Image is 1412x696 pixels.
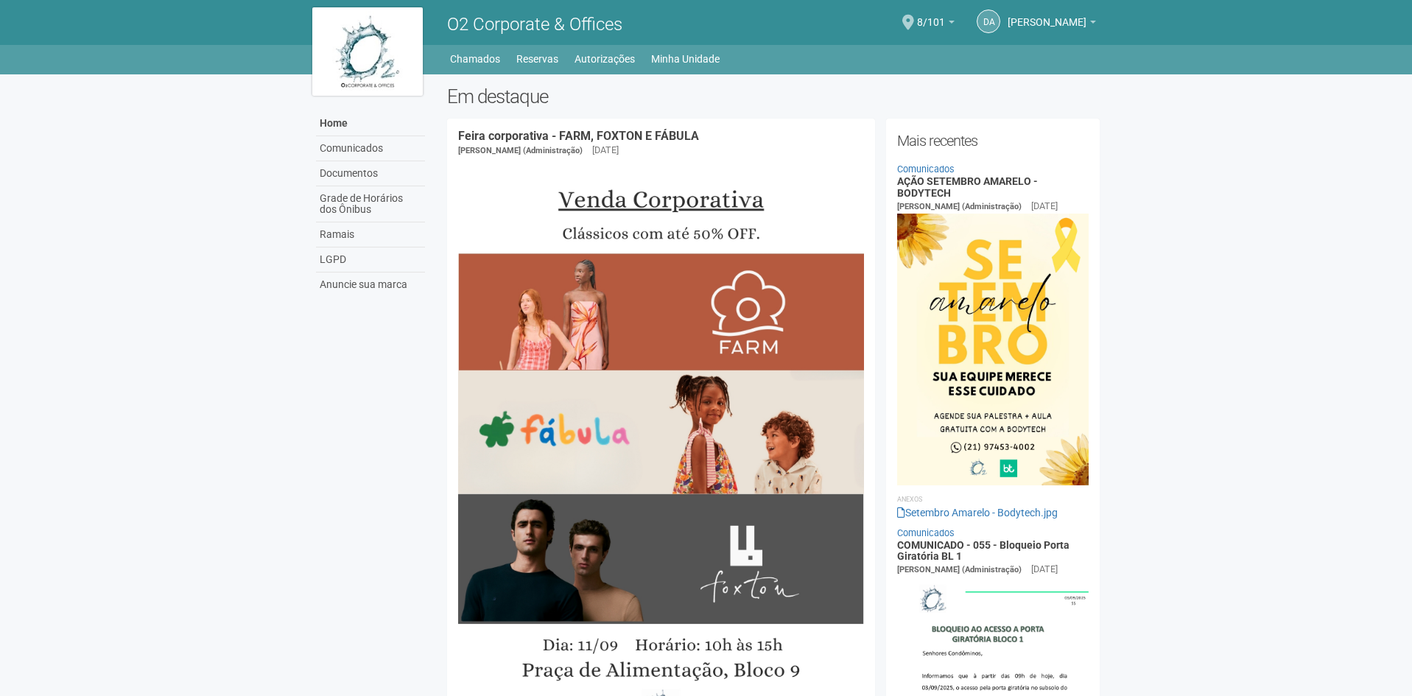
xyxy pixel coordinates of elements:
a: Chamados [450,49,500,69]
a: Autorizações [575,49,635,69]
a: Feira corporativa - FARM, FOXTON E FÁBULA [458,129,699,143]
a: 8/101 [917,18,955,30]
span: O2 Corporate & Offices [447,14,622,35]
a: Ramais [316,222,425,247]
h2: Mais recentes [897,130,1089,152]
a: Setembro Amarelo - Bodytech.jpg [897,507,1058,519]
span: [PERSON_NAME] (Administração) [458,146,583,155]
a: Comunicados [897,527,955,538]
span: Daniel Andres Soto Lozada [1008,2,1086,28]
a: [PERSON_NAME] [1008,18,1096,30]
a: AÇÃO SETEMBRO AMARELO - BODYTECH [897,175,1038,198]
a: Anuncie sua marca [316,273,425,297]
a: DA [977,10,1000,33]
img: logo.jpg [312,7,423,96]
a: Comunicados [316,136,425,161]
li: Anexos [897,493,1089,506]
a: LGPD [316,247,425,273]
div: [DATE] [592,144,619,157]
div: [DATE] [1031,563,1058,576]
span: 8/101 [917,2,945,28]
a: Grade de Horários dos Ônibus [316,186,425,222]
div: [DATE] [1031,200,1058,213]
a: Reservas [516,49,558,69]
span: [PERSON_NAME] (Administração) [897,202,1022,211]
span: [PERSON_NAME] (Administração) [897,565,1022,574]
a: Home [316,111,425,136]
img: Setembro%20Amarelo%20-%20Bodytech.jpg [897,214,1089,485]
a: COMUNICADO - 055 - Bloqueio Porta Giratória BL 1 [897,539,1069,562]
a: Comunicados [897,164,955,175]
a: Documentos [316,161,425,186]
a: Minha Unidade [651,49,720,69]
h2: Em destaque [447,85,1100,108]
